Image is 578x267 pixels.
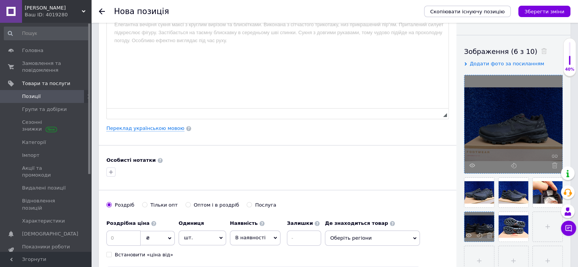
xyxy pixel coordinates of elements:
[106,125,184,131] a: Переклад українською мовою
[438,111,443,118] div: Кiлькiсть символiв
[255,202,276,209] div: Послуга
[22,80,70,87] span: Товари та послуги
[564,67,576,72] div: 40%
[179,220,204,226] b: Одиниця
[115,202,135,209] div: Роздріб
[22,119,70,133] span: Сезонні знижки
[430,9,505,14] span: Скопіювати існуючу позицію
[22,185,66,191] span: Видалені позиції
[25,11,91,18] div: Ваш ID: 4019280
[518,6,570,17] button: Зберегти зміни
[443,113,447,117] span: Потягніть для зміни розмірів
[106,157,156,163] b: Особисті нотатки
[235,235,266,240] span: В наявності
[22,197,70,211] span: Відновлення позицій
[22,60,70,74] span: Замовлення та повідомлення
[146,235,150,241] span: ₴
[424,6,511,17] button: Скопіювати існуючу позицію
[287,231,321,246] input: -
[194,202,239,209] div: Оптом і в роздріб
[22,165,70,179] span: Акції та промокоди
[287,220,313,226] b: Залишки
[106,220,149,226] b: Роздрібна ціна
[325,220,388,226] b: Де знаходиться товар
[4,27,90,40] input: Пошук
[230,220,258,226] b: Наявність
[25,5,82,11] span: CrossMan
[470,61,544,66] span: Додати фото за посиланням
[22,106,67,113] span: Групи та добірки
[563,38,576,76] div: 40% Якість заповнення
[22,47,43,54] span: Головна
[561,221,576,236] button: Чат з покупцем
[22,93,41,100] span: Позиції
[325,231,420,246] span: Оберіть регіони
[22,218,65,224] span: Характеристики
[22,152,40,159] span: Імпорт
[179,231,226,245] span: шт.
[464,47,563,56] div: Зображення (6 з 10)
[524,9,564,14] i: Зберегти зміни
[114,7,169,16] h1: Нова позиція
[22,139,46,146] span: Категорії
[106,231,141,246] input: 0
[99,8,105,14] div: Повернутися назад
[115,251,173,258] div: Встановити «ціна від»
[150,202,178,209] div: Тільки опт
[22,243,70,257] span: Показники роботи компанії
[107,13,448,108] iframe: Редактор, 89F7B909-A9FE-4CE8-9771-AB360FA377E1
[22,231,78,237] span: [DEMOGRAPHIC_DATA]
